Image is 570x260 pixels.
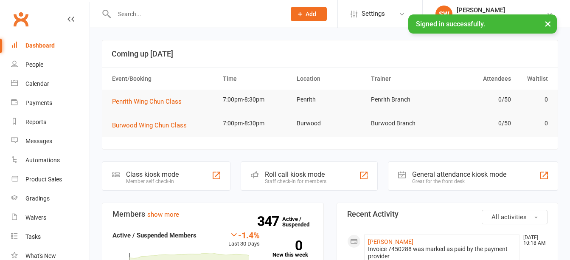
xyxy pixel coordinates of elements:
a: Product Sales [11,170,90,189]
button: Burwood Wing Chun Class [112,120,193,130]
strong: Active / Suspended Members [112,232,197,239]
td: Burwood Branch [367,113,441,133]
div: Roll call kiosk mode [265,170,326,178]
td: 0 [515,90,552,110]
div: Last 30 Days [228,230,260,249]
div: Reports [25,119,46,125]
div: SW [435,6,452,23]
strong: 0 [272,239,302,252]
div: [PERSON_NAME] [457,6,546,14]
h3: Recent Activity [347,210,548,218]
div: Dashboard [25,42,55,49]
td: Burwood [293,113,367,133]
td: 0/50 [441,113,515,133]
a: 347Active / Suspended [282,210,320,234]
div: Automations [25,157,60,164]
div: Invoice 7450288 was marked as paid by the payment provider [368,246,516,260]
div: Great for the front desk [412,178,506,184]
strong: 347 [257,215,282,228]
time: [DATE] 10:18 AM [519,235,547,246]
span: Add [306,11,316,17]
div: Gradings [25,195,50,202]
input: Search... [112,8,280,20]
a: Gradings [11,189,90,208]
th: Attendees [441,68,515,90]
a: Clubworx [10,8,31,30]
td: 0 [515,113,552,133]
a: show more [147,211,179,218]
a: Tasks [11,227,90,246]
button: Penrith Wing Chun Class [112,96,188,107]
a: Calendar [11,74,90,93]
td: 0/50 [441,90,515,110]
th: Event/Booking [108,68,219,90]
div: Messages [25,138,52,144]
th: Trainer [367,68,441,90]
button: × [540,14,556,33]
div: People [25,61,43,68]
div: Calendar [25,80,49,87]
td: 7:00pm-8:30pm [219,90,293,110]
div: Member self check-in [126,178,179,184]
span: Penrith Wing Chun Class [112,98,182,105]
button: All activities [482,210,548,224]
th: Waitlist [515,68,552,90]
span: Burwood Wing Chun Class [112,122,187,129]
a: Dashboard [11,36,90,55]
div: Waivers [25,214,46,221]
td: 7:00pm-8:30pm [219,113,293,133]
div: Payments [25,99,52,106]
div: Class kiosk mode [126,170,179,178]
div: Tasks [25,233,41,240]
div: What's New [25,252,56,259]
div: International Wing Chun Academy [457,14,546,22]
a: Reports [11,113,90,132]
div: Staff check-in for members [265,178,326,184]
h3: Members [112,210,313,218]
a: 0New this week [272,240,313,257]
span: Signed in successfully. [416,20,485,28]
th: Location [293,68,367,90]
th: Time [219,68,293,90]
a: People [11,55,90,74]
div: -1.4% [228,230,260,240]
td: Penrith Branch [367,90,441,110]
button: Add [291,7,327,21]
div: General attendance kiosk mode [412,170,506,178]
a: [PERSON_NAME] [368,238,413,245]
a: Payments [11,93,90,113]
span: All activities [491,213,527,221]
a: Automations [11,151,90,170]
a: Messages [11,132,90,151]
a: Waivers [11,208,90,227]
span: Settings [362,4,385,23]
div: Product Sales [25,176,62,183]
h3: Coming up [DATE] [112,50,548,58]
td: Penrith [293,90,367,110]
